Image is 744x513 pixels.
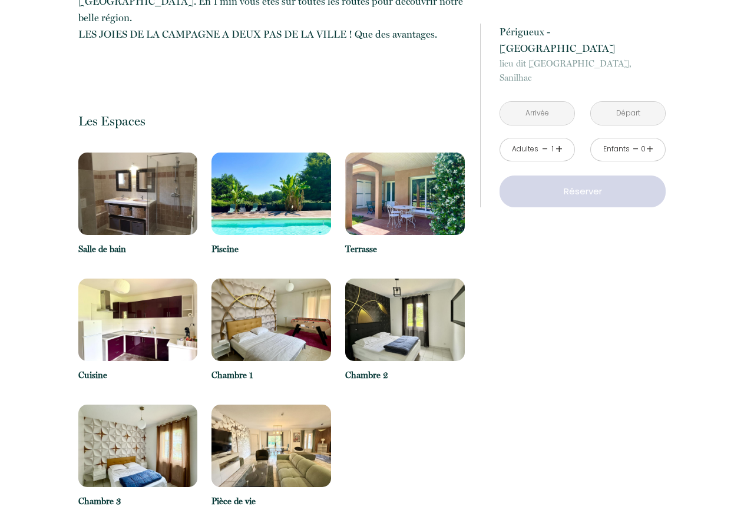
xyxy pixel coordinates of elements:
[211,368,331,382] p: Chambre 1
[646,140,653,158] a: +
[555,140,563,158] a: +
[78,405,198,487] img: 17185768324339.jpg
[603,144,630,155] div: Enfants
[640,144,646,155] div: 0
[591,102,665,125] input: Départ
[211,279,331,361] img: 17185767945955.jpg
[345,153,465,235] img: 16868693881278.jpg
[500,24,666,57] p: Périgueux - [GEOGRAPHIC_DATA]
[211,405,331,487] img: 17471726514119.jpg
[345,242,465,256] p: Terrasse
[211,242,331,256] p: Piscine
[504,184,662,198] p: Réserver
[78,279,198,361] img: 17185767766256.jpg
[500,102,574,125] input: Arrivée
[633,140,639,158] a: -
[500,57,666,71] span: lieu dit [GEOGRAPHIC_DATA],
[211,494,331,508] p: Pièce de vie
[550,144,555,155] div: 1
[345,279,465,361] img: 17185768131881.jpg
[512,144,538,155] div: Adultes
[78,494,198,508] p: Chambre 3
[78,368,198,382] p: Cuisine
[78,153,198,235] img: 16866072289062.JPG
[78,242,198,256] p: Salle de bain
[345,368,465,382] p: Chambre 2
[211,153,331,235] img: 16868693638713.jpg
[500,176,666,207] button: Réserver
[500,57,666,85] p: Sanilhac
[542,140,548,158] a: -
[78,113,465,129] p: Les Espaces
